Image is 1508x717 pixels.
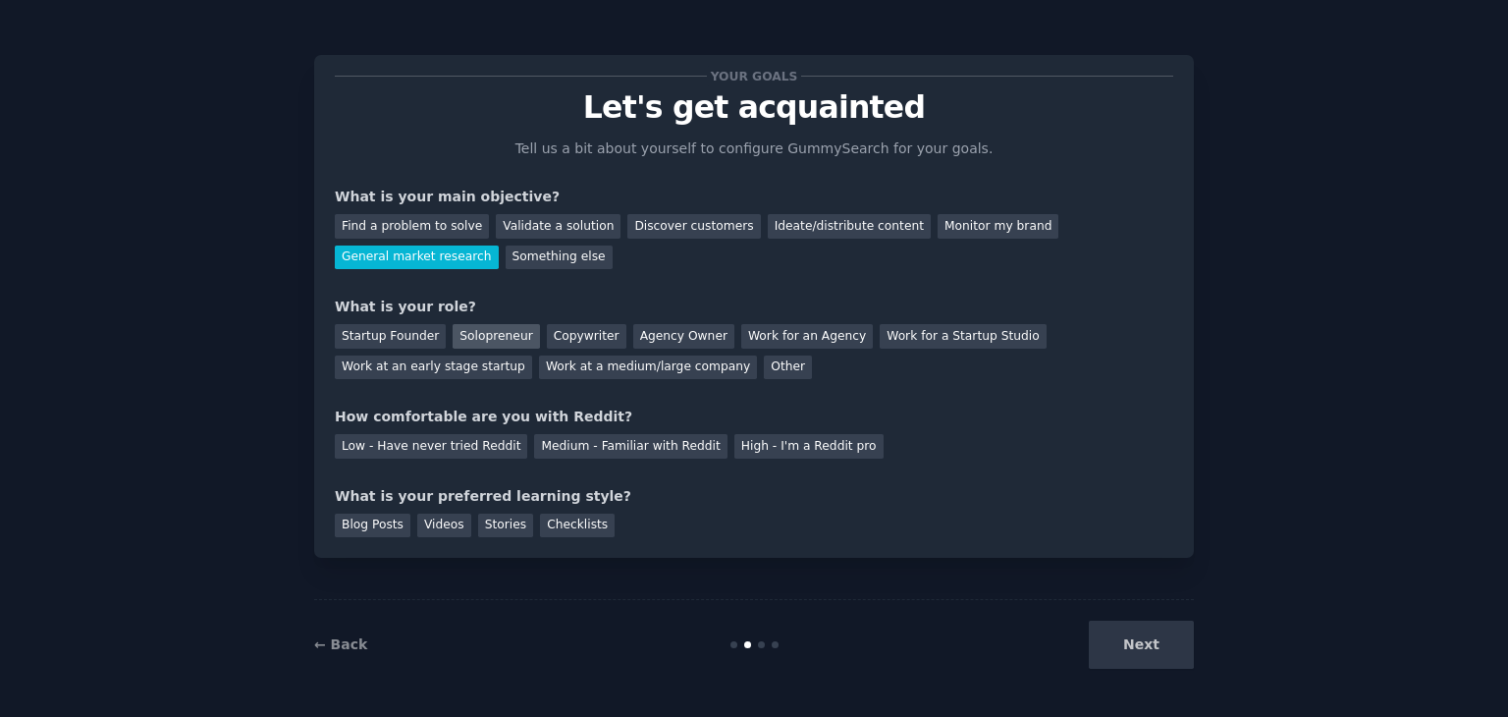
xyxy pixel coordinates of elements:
div: Something else [506,246,613,270]
div: High - I'm a Reddit pro [734,434,884,459]
div: Work at an early stage startup [335,356,532,380]
div: What is your preferred learning style? [335,486,1173,507]
div: Work for an Agency [741,324,873,349]
p: Tell us a bit about yourself to configure GummySearch for your goals. [507,138,1001,159]
div: Agency Owner [633,324,734,349]
div: Discover customers [627,214,760,239]
div: Other [764,356,812,380]
span: Your goals [707,66,801,86]
div: Find a problem to solve [335,214,489,239]
div: Validate a solution [496,214,620,239]
div: Ideate/distribute content [768,214,931,239]
a: ← Back [314,636,367,652]
div: Videos [417,514,471,538]
div: What is your role? [335,297,1173,317]
div: Medium - Familiar with Reddit [534,434,727,459]
div: Blog Posts [335,514,410,538]
div: Solopreneur [453,324,539,349]
div: Stories [478,514,533,538]
div: Monitor my brand [938,214,1058,239]
div: Low - Have never tried Reddit [335,434,527,459]
div: How comfortable are you with Reddit? [335,407,1173,427]
div: Copywriter [547,324,626,349]
div: General market research [335,246,499,270]
p: Let's get acquainted [335,90,1173,125]
div: Work for a Startup Studio [880,324,1046,349]
div: Startup Founder [335,324,446,349]
div: What is your main objective? [335,187,1173,207]
div: Work at a medium/large company [539,356,757,380]
div: Checklists [540,514,615,538]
